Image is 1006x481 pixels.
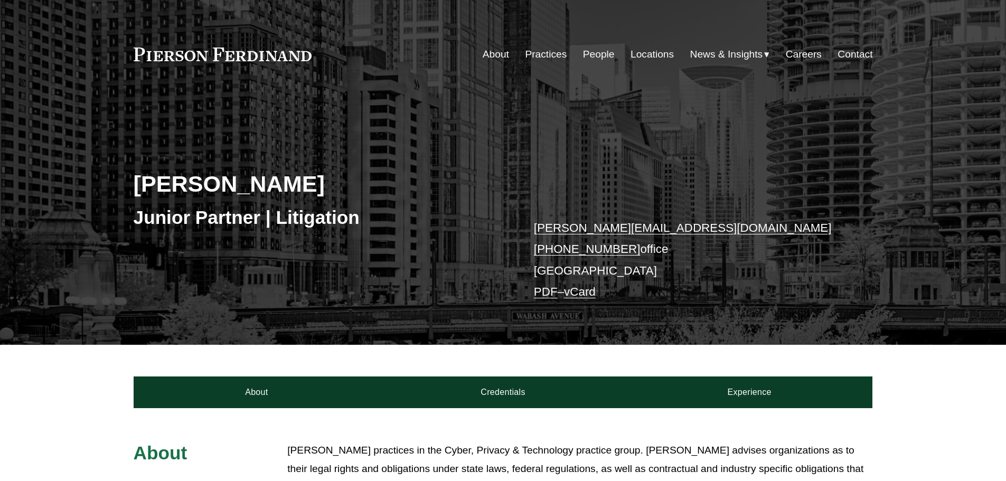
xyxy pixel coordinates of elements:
[626,376,873,408] a: Experience
[583,44,615,64] a: People
[534,242,641,256] a: [PHONE_NUMBER]
[534,218,842,303] p: office [GEOGRAPHIC_DATA] –
[786,44,822,64] a: Careers
[690,44,770,64] a: folder dropdown
[134,206,503,229] h3: Junior Partner | Litigation
[134,170,503,197] h2: [PERSON_NAME]
[631,44,674,64] a: Locations
[564,285,596,298] a: vCard
[380,376,626,408] a: Credentials
[838,44,872,64] a: Contact
[134,442,187,463] span: About
[690,45,763,64] span: News & Insights
[525,44,567,64] a: Practices
[134,376,380,408] a: About
[483,44,509,64] a: About
[534,285,558,298] a: PDF
[534,221,832,234] a: [PERSON_NAME][EMAIL_ADDRESS][DOMAIN_NAME]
